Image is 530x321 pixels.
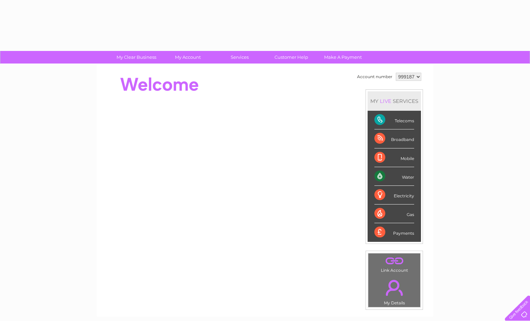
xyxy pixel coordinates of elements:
div: Telecoms [374,111,414,129]
div: Gas [374,204,414,223]
td: Link Account [368,253,421,274]
div: LIVE [378,98,393,104]
div: MY SERVICES [368,91,421,111]
td: Account number [355,71,394,83]
div: Electricity [374,186,414,204]
a: . [370,255,419,267]
div: Broadband [374,129,414,148]
a: Customer Help [263,51,319,64]
a: Services [212,51,268,64]
div: Water [374,167,414,186]
div: Mobile [374,148,414,167]
a: Make A Payment [315,51,371,64]
td: My Details [368,274,421,307]
a: . [370,276,419,300]
a: My Account [160,51,216,64]
a: My Clear Business [108,51,164,64]
div: Payments [374,223,414,242]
